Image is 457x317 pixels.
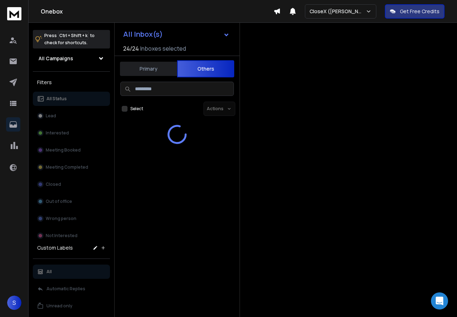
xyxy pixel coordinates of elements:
[7,296,21,310] button: S
[177,60,234,77] button: Others
[140,44,186,53] h3: Inboxes selected
[385,4,445,19] button: Get Free Credits
[130,106,143,112] label: Select
[310,8,366,15] p: CloseX ([PERSON_NAME])
[120,61,177,77] button: Primary
[7,7,21,20] img: logo
[431,292,448,310] div: Open Intercom Messenger
[41,7,273,16] h1: Onebox
[33,51,110,66] button: All Campaigns
[33,77,110,87] h3: Filters
[39,55,73,62] h1: All Campaigns
[44,32,95,46] p: Press to check for shortcuts.
[37,244,73,251] h3: Custom Labels
[117,27,235,41] button: All Inbox(s)
[400,8,440,15] p: Get Free Credits
[58,31,89,40] span: Ctrl + Shift + k
[123,31,163,38] h1: All Inbox(s)
[123,44,139,53] span: 24 / 24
